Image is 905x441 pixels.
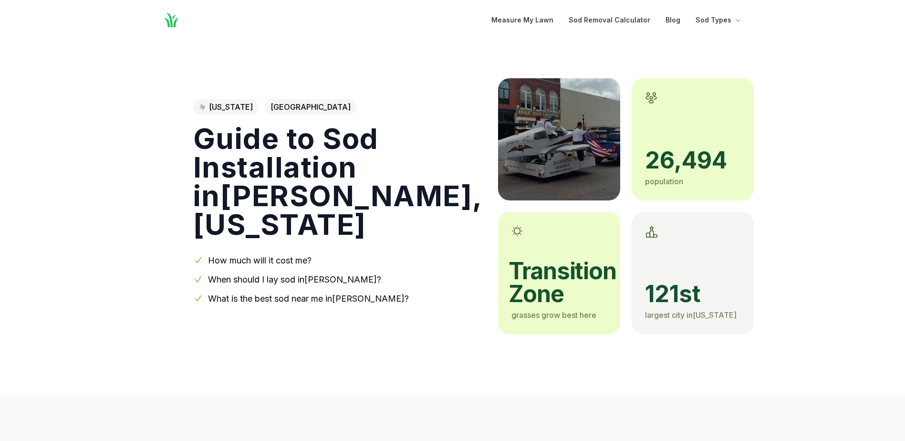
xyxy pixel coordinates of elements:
a: Blog [666,14,680,26]
span: transition zone [509,260,607,305]
a: Measure My Lawn [491,14,553,26]
a: How much will it cost me? [208,255,312,265]
a: [US_STATE] [193,99,259,115]
a: Sod Removal Calculator [569,14,650,26]
span: 121st [645,283,740,305]
img: Texas state outline [199,104,205,110]
a: When should I lay sod in[PERSON_NAME]? [208,274,381,284]
h1: Guide to Sod Installation in [PERSON_NAME] , [US_STATE] [193,124,483,239]
span: largest city in [US_STATE] [645,310,737,320]
button: Sod Types [696,14,743,26]
span: population [645,177,683,186]
a: What is the best sod near me in[PERSON_NAME]? [208,294,409,304]
span: 26,494 [645,149,740,172]
span: grasses grow best here [511,310,596,320]
img: A picture of Denison [498,78,620,200]
span: [GEOGRAPHIC_DATA] [265,99,356,115]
